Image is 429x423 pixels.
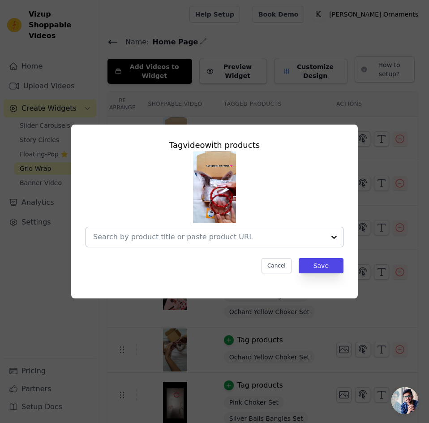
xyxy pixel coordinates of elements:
[391,387,418,414] div: Open chat
[299,258,343,273] button: Save
[193,151,236,223] img: tn-8af510ead49843bc8eb3c3498709eccd.png
[86,139,343,151] div: Tag video with products
[93,232,325,242] input: Search by product title or paste product URL
[262,258,292,273] button: Cancel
